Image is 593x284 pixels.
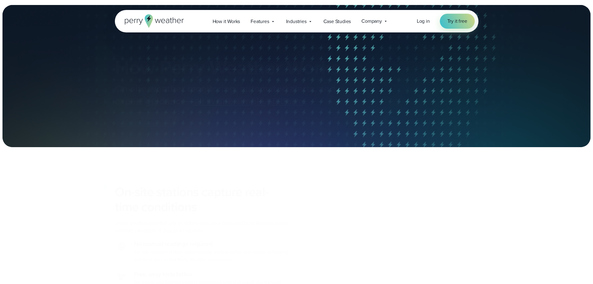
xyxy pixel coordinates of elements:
[251,18,269,25] span: Features
[361,17,382,25] span: Company
[440,14,475,29] a: Try it free
[447,17,467,25] span: Try it free
[213,18,240,25] span: How it Works
[318,15,356,28] a: Case Studies
[207,15,246,28] a: How it Works
[286,18,307,25] span: Industries
[417,17,430,25] a: Log in
[323,18,351,25] span: Case Studies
